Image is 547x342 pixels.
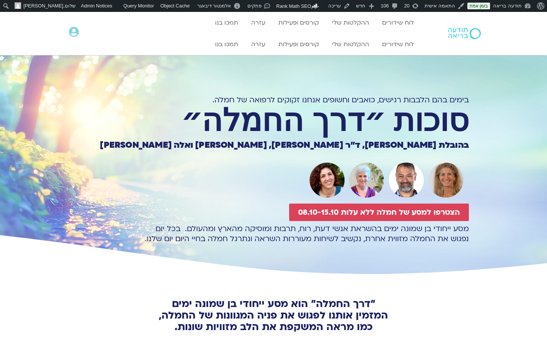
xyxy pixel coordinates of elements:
img: תודעה בריאה [448,28,481,39]
h2: "דרך החמלה" הוא מסע ייחודי בן שמונה ימים המזמין אותנו לפגוש את פניה המגוונות של החמלה, כמו מראה ה... [113,298,434,333]
a: ההקלטות שלי [328,16,373,30]
span: [PERSON_NAME] [23,3,63,9]
a: תמכו בנו [211,16,242,30]
a: בזמן אמת [467,3,490,9]
a: קורסים ופעילות [275,16,323,30]
h1: סוכות ״דרך החמלה״ [78,108,469,133]
a: עזרה [247,37,269,51]
a: ההקלטות שלי [328,37,373,51]
span: הצטרפו למסע של חמלה ללא עלות 08.10-15.10 [298,208,460,217]
a: עזרה [247,16,269,30]
h1: בימים בהם הלבבות רגישים, כואבים וחשופים אנחנו זקוקים לרפואה של חמלה. [78,95,469,105]
a: לוח שידורים [378,16,418,30]
span: Rank Math SEO [276,3,311,9]
a: לוח שידורים [378,37,418,51]
p: מסע ייחודי בן שמונה ימים בהשראת אנשי דעת, רוח, תרבות ומוסיקה מהארץ ומהעולם. בכל יום נפגוש את החמל... [78,224,469,244]
h1: בהובלת [PERSON_NAME], ד״ר [PERSON_NAME], [PERSON_NAME] ואלה [PERSON_NAME] [78,141,469,149]
a: קורסים ופעילות [275,37,323,51]
a: הצטרפו למסע של חמלה ללא עלות 08.10-15.10 [289,204,469,221]
a: תמכו בנו [211,37,242,51]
